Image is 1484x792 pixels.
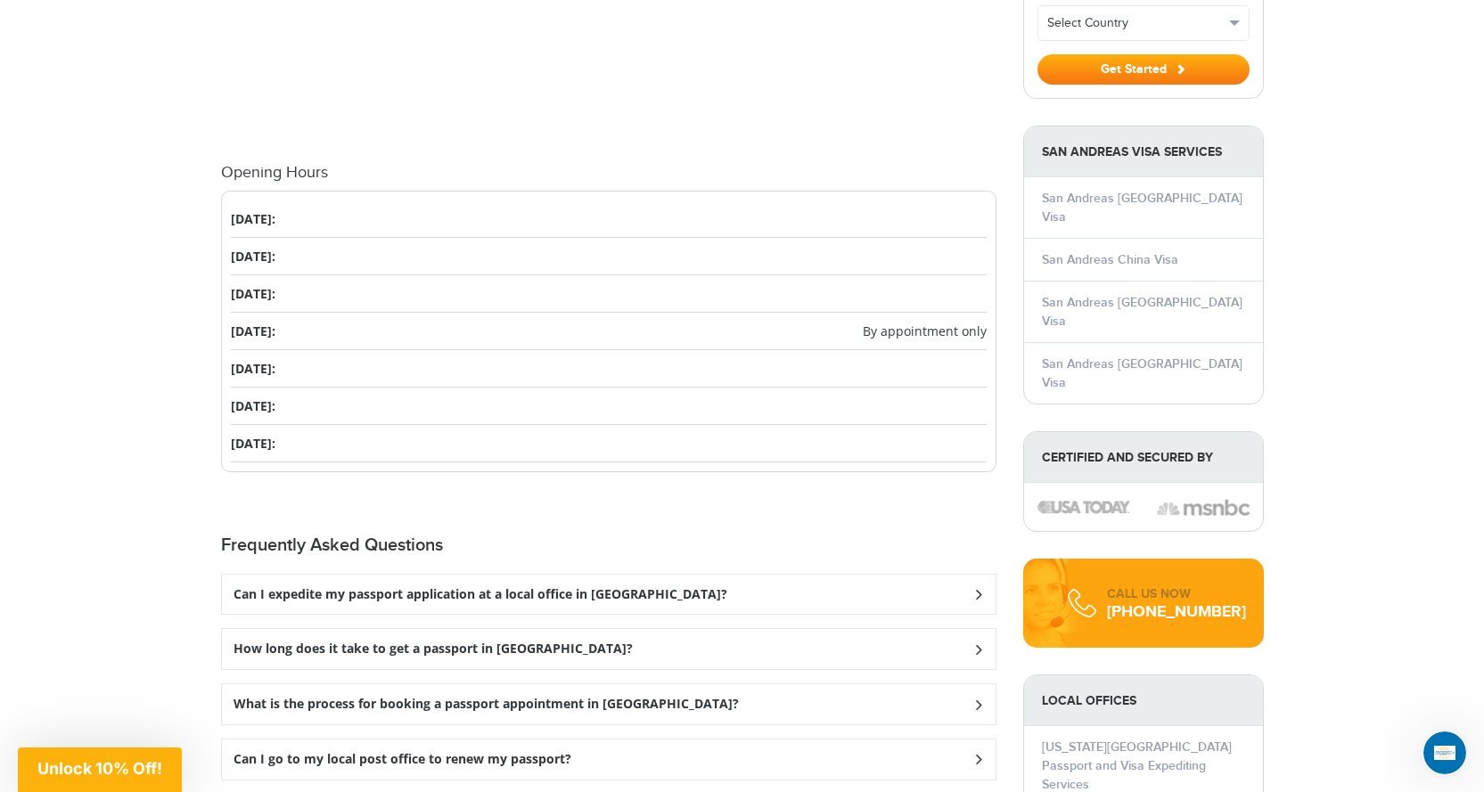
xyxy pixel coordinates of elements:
a: San Andreas China Visa [1042,252,1178,267]
button: Get Started [1037,54,1250,85]
h3: Can I expedite my passport application at a local office in [GEOGRAPHIC_DATA]? [234,587,727,602]
li: [DATE]: [231,313,987,350]
div: CALL US NOW [1107,585,1246,603]
a: [US_STATE][GEOGRAPHIC_DATA] Passport and Visa Expediting Services [1042,739,1232,792]
span: By appointment only [863,322,987,340]
span: Select Country [1047,14,1224,32]
img: image description [1157,497,1250,518]
li: [DATE]: [231,350,987,388]
a: San Andreas [GEOGRAPHIC_DATA] Visa [1042,356,1242,390]
strong: Certified and Secured by [1024,432,1263,483]
li: [DATE]: [231,200,987,238]
iframe: Intercom live chat [1423,731,1466,774]
li: [DATE]: [231,388,987,425]
h3: How long does it take to get a passport in [GEOGRAPHIC_DATA]? [234,641,633,657]
li: [DATE]: [231,425,987,462]
li: [DATE]: [231,238,987,275]
a: San Andreas [GEOGRAPHIC_DATA] Visa [1042,191,1242,225]
div: Unlock 10% Off! [18,747,182,792]
strong: LOCAL OFFICES [1024,675,1263,726]
span: Unlock 10% Off! [37,759,162,778]
div: [PHONE_NUMBER] [1107,603,1246,621]
img: image description [1037,501,1130,513]
h3: Can I go to my local post office to renew my passport? [234,752,571,767]
h2: Frequently Asked Questions [221,535,996,556]
button: Select Country [1038,6,1249,40]
h4: Opening Hours [221,164,996,182]
li: [DATE]: [231,275,987,313]
a: San Andreas [GEOGRAPHIC_DATA] Visa [1042,295,1242,329]
strong: San Andreas Visa Services [1024,127,1263,177]
h3: What is the process for booking a passport appointment in [GEOGRAPHIC_DATA]? [234,697,739,712]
